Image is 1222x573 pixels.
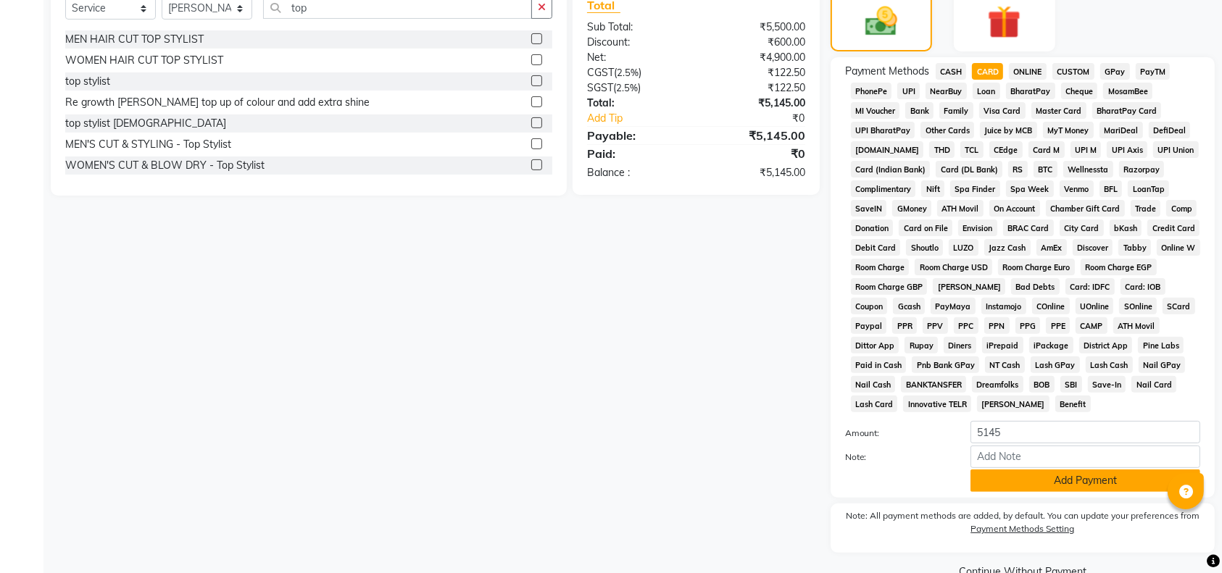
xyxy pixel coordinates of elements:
[970,469,1200,492] button: Add Payment
[851,83,892,99] span: PhonePe
[905,102,934,119] span: Bank
[933,278,1005,295] span: [PERSON_NAME]
[979,102,1026,119] span: Visa Card
[912,356,979,373] span: Pnb Bank GPay
[892,200,931,217] span: GMoney
[931,298,976,314] span: PayMaya
[576,50,696,65] div: Net:
[1036,239,1067,256] span: AmEx
[851,356,907,373] span: Paid in Cash
[845,64,930,79] span: Payment Methods
[915,259,992,275] span: Room Charge USD
[851,239,901,256] span: Debit Card
[944,337,976,354] span: Diners
[855,3,907,40] img: _cash.svg
[1088,376,1126,393] span: Save-In
[982,337,1023,354] span: iPrepaid
[1153,141,1199,158] span: UPI Union
[1166,200,1197,217] span: Comp
[576,127,696,144] div: Payable:
[939,102,973,119] span: Family
[903,396,971,412] span: Innovative TELR
[851,317,887,334] span: Paypal
[1076,317,1107,334] span: CAMP
[1052,63,1094,80] span: CUSTOM
[576,20,696,35] div: Sub Total:
[1060,376,1082,393] span: SBI
[1092,102,1162,119] span: BharatPay Card
[696,145,815,162] div: ₹0
[1113,317,1160,334] span: ATH Movil
[998,259,1075,275] span: Room Charge Euro
[65,32,204,47] div: MEN HAIR CUT TOP STYLIST
[696,20,815,35] div: ₹5,500.00
[1055,396,1091,412] span: Benefit
[954,317,978,334] span: PPC
[893,298,925,314] span: Gcash
[851,259,910,275] span: Room Charge
[65,95,370,110] div: Re growth [PERSON_NAME] top up of colour and add extra shine
[65,74,110,89] div: top stylist
[897,83,920,99] span: UPI
[1065,278,1115,295] span: Card: IDFC
[950,180,1000,197] span: Spa Finder
[1128,180,1169,197] span: LoanTap
[958,219,997,236] span: Envision
[851,219,894,236] span: Donation
[696,127,815,144] div: ₹5,145.00
[65,137,231,152] div: MEN'S CUT & STYLING - Top Stylist
[1043,122,1094,138] span: MyT Money
[696,80,815,96] div: ₹122.50
[1131,200,1161,217] span: Trade
[851,161,931,177] span: Card (Indian Bank)
[851,102,900,119] span: MI Voucher
[1011,278,1060,295] span: Bad Debts
[901,376,966,393] span: BANKTANSFER
[1163,298,1195,314] span: SCard
[851,200,887,217] span: SaveIN
[989,141,1023,158] span: CEdge
[984,239,1031,256] span: Jazz Cash
[892,317,917,334] span: PPR
[920,122,974,138] span: Other Cards
[1006,180,1054,197] span: Spa Week
[972,376,1023,393] span: Dreamfolks
[696,165,815,180] div: ₹5,145.00
[1086,356,1133,373] span: Lash Cash
[985,356,1025,373] span: NT Cash
[851,278,928,295] span: Room Charge GBP
[905,337,938,354] span: Rupay
[617,67,639,78] span: 2.5%
[977,1,1031,43] img: _gift.svg
[1061,83,1098,99] span: Cheque
[1100,63,1130,80] span: GPay
[851,180,916,197] span: Complimentary
[1063,161,1113,177] span: Wellnessta
[1107,141,1147,158] span: UPI Axis
[1149,122,1191,138] span: DefiDeal
[576,35,696,50] div: Discount:
[960,141,984,158] span: TCL
[1103,83,1152,99] span: MosamBee
[973,83,1000,99] span: Loan
[1006,83,1055,99] span: BharatPay
[696,96,815,111] div: ₹5,145.00
[1136,63,1171,80] span: PayTM
[1031,356,1080,373] span: Lash GPay
[1081,259,1157,275] span: Room Charge EGP
[970,522,1074,535] label: Payment Methods Setting
[1076,298,1114,314] span: UOnline
[851,122,915,138] span: UPI BharatPay
[65,116,226,131] div: top stylist [DEMOGRAPHIC_DATA]
[587,81,613,94] span: SGST
[851,376,896,393] span: Nail Cash
[981,298,1026,314] span: Instamojo
[1060,180,1094,197] span: Venmo
[576,111,716,126] a: Add Tip
[936,161,1002,177] span: Card (DL Bank)
[921,180,944,197] span: Nift
[1119,161,1165,177] span: Razorpay
[1009,63,1047,80] span: ONLINE
[587,66,614,79] span: CGST
[576,165,696,180] div: Balance :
